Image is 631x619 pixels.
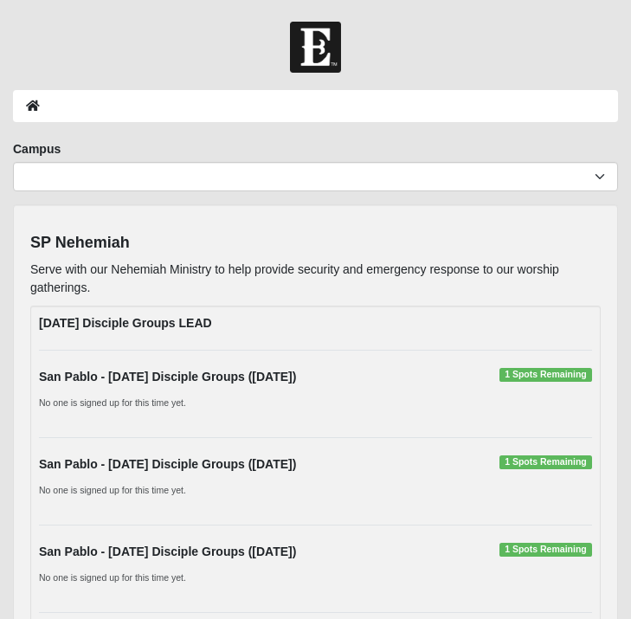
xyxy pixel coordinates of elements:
[39,370,296,384] strong: San Pablo - [DATE] Disciple Groups ([DATE])
[39,397,186,408] small: No one is signed up for this time yet.
[39,485,186,495] small: No one is signed up for this time yet.
[30,261,601,297] p: Serve with our Nehemiah Ministry to help provide security and emergency response to our worship g...
[39,545,296,558] strong: San Pablo - [DATE] Disciple Groups ([DATE])
[290,22,341,73] img: Church of Eleven22 Logo
[499,455,592,469] span: 1 Spots Remaining
[39,457,296,471] strong: San Pablo - [DATE] Disciple Groups ([DATE])
[499,368,592,382] span: 1 Spots Remaining
[39,316,212,330] strong: [DATE] Disciple Groups LEAD
[30,234,601,253] h4: SP Nehemiah
[39,572,186,583] small: No one is signed up for this time yet.
[13,140,61,158] label: Campus
[499,543,592,557] span: 1 Spots Remaining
